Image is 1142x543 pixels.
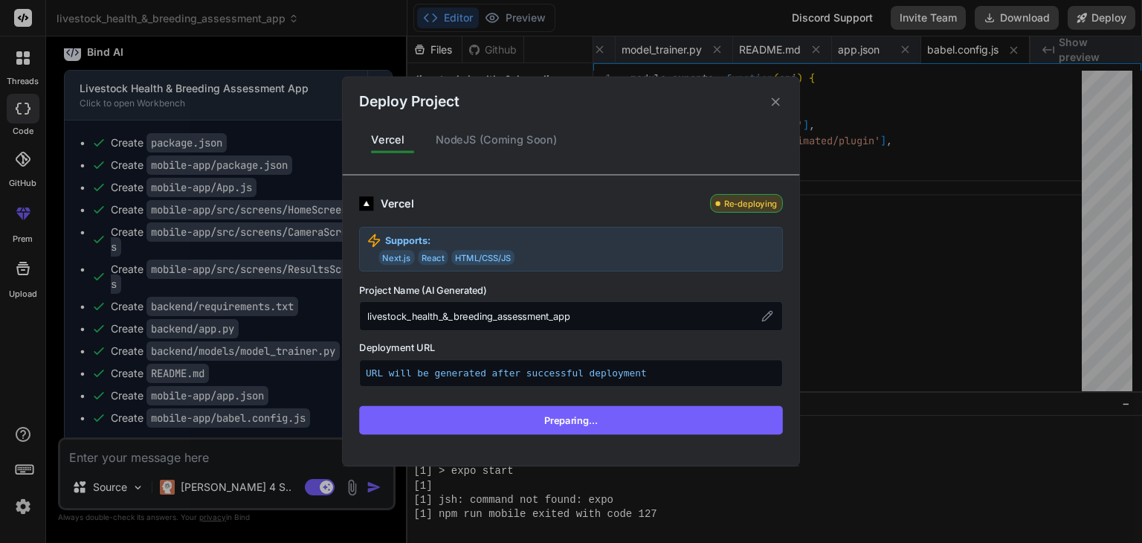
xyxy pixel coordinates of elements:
p: URL will be generated after successful deployment [366,366,776,380]
span: React [418,250,448,265]
label: Deployment URL [359,341,783,355]
h2: Deploy Project [359,91,459,113]
img: logo [359,196,373,211]
button: Preparing... [359,406,783,434]
div: livestock_health_&_breeding_assessment_app [359,301,783,331]
label: Project Name (AI Generated) [359,283,783,298]
span: HTML/CSS/JS [451,250,514,265]
div: Vercel [359,124,416,155]
div: NodeJS (Coming Soon) [424,124,570,155]
span: Next.js [379,250,415,265]
div: Vercel [381,196,703,212]
strong: Supports: [385,234,431,248]
div: Re-deploying [710,194,783,213]
button: Edit project name [759,308,775,324]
